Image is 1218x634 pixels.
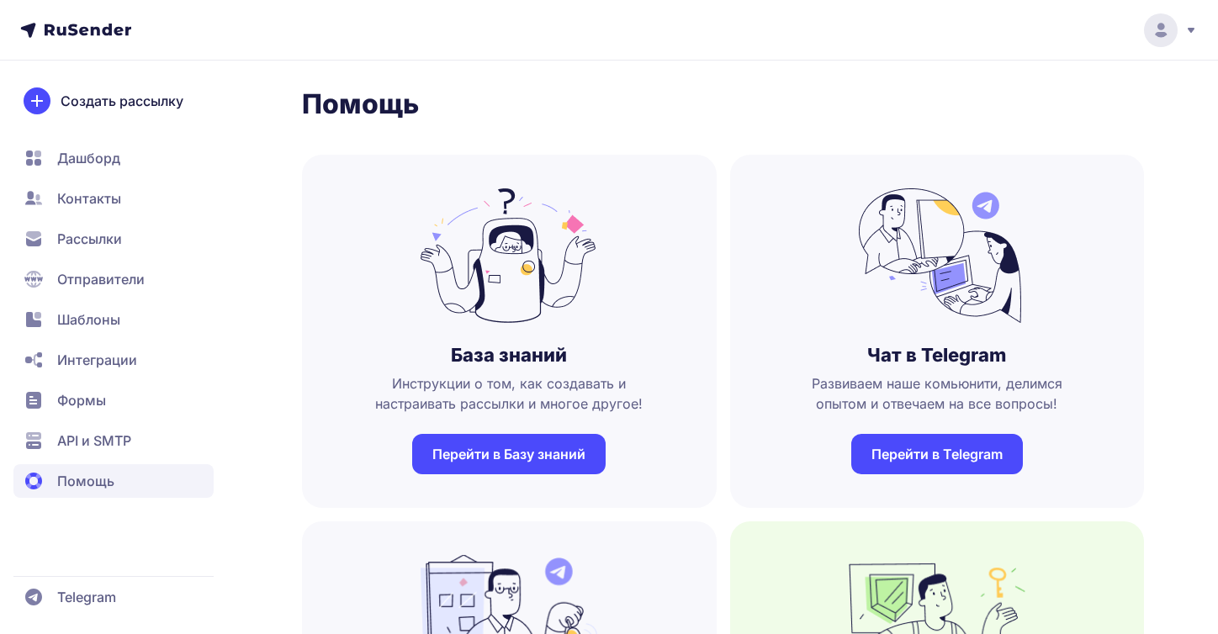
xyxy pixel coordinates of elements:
h3: Чат в Telegram [867,343,1006,367]
h1: Помощь [302,87,1144,121]
a: Telegram [13,580,214,614]
span: Создать рассылку [61,91,183,111]
span: API и SMTP [57,431,131,451]
span: Рассылки [57,229,122,249]
img: no_photo [421,188,597,323]
span: Telegram [57,587,116,607]
a: Перейти в Базу знаний [412,434,606,474]
span: Контакты [57,188,121,209]
span: Инструкции о том, как создавать и настраивать рассылки и многое другое! [329,373,690,414]
span: Развиваем наше комьюнити, делимся опытом и отвечаем на все вопросы! [757,373,1118,414]
a: Перейти в Telegram [851,434,1023,474]
span: Дашборд [57,148,120,168]
span: Помощь [57,471,114,491]
span: Формы [57,390,106,410]
img: no_photo [849,188,1025,323]
span: Отправители [57,269,145,289]
span: Интеграции [57,350,137,370]
span: Шаблоны [57,309,120,330]
h3: База знаний [451,343,567,367]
